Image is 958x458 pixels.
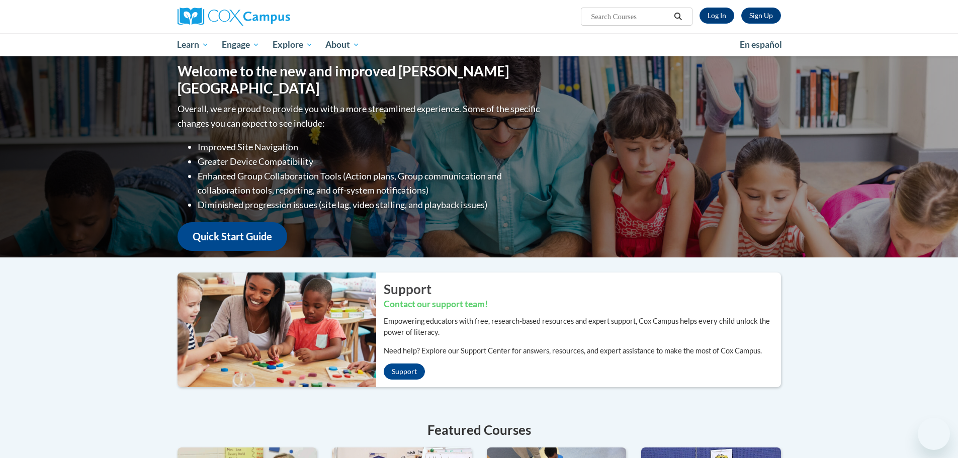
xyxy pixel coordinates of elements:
span: Engage [222,39,259,51]
span: En español [740,39,782,50]
span: Explore [273,39,313,51]
li: Improved Site Navigation [198,140,542,154]
a: Support [384,363,425,380]
span: Learn [177,39,209,51]
a: About [319,33,366,56]
h1: Welcome to the new and improved [PERSON_NAME][GEOGRAPHIC_DATA] [178,63,542,97]
img: Cox Campus [178,8,290,26]
div: Main menu [162,33,796,56]
h4: Featured Courses [178,420,781,440]
a: Quick Start Guide [178,222,287,251]
img: ... [170,272,376,387]
h2: Support [384,280,781,298]
p: Empowering educators with free, research-based resources and expert support, Cox Campus helps eve... [384,316,781,338]
a: Learn [171,33,216,56]
h3: Contact our support team! [384,298,781,311]
button: Search [670,11,685,23]
p: Need help? Explore our Support Center for answers, resources, and expert assistance to make the m... [384,345,781,356]
li: Enhanced Group Collaboration Tools (Action plans, Group communication and collaboration tools, re... [198,169,542,198]
li: Diminished progression issues (site lag, video stalling, and playback issues) [198,198,542,212]
a: Cox Campus [178,8,369,26]
a: Engage [215,33,266,56]
input: Search Courses [590,11,670,23]
iframe: Button to launch messaging window [918,418,950,450]
span: About [325,39,360,51]
li: Greater Device Compatibility [198,154,542,169]
a: Explore [266,33,319,56]
p: Overall, we are proud to provide you with a more streamlined experience. Some of the specific cha... [178,102,542,131]
a: En español [733,34,789,55]
a: Log In [700,8,734,24]
a: Register [741,8,781,24]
